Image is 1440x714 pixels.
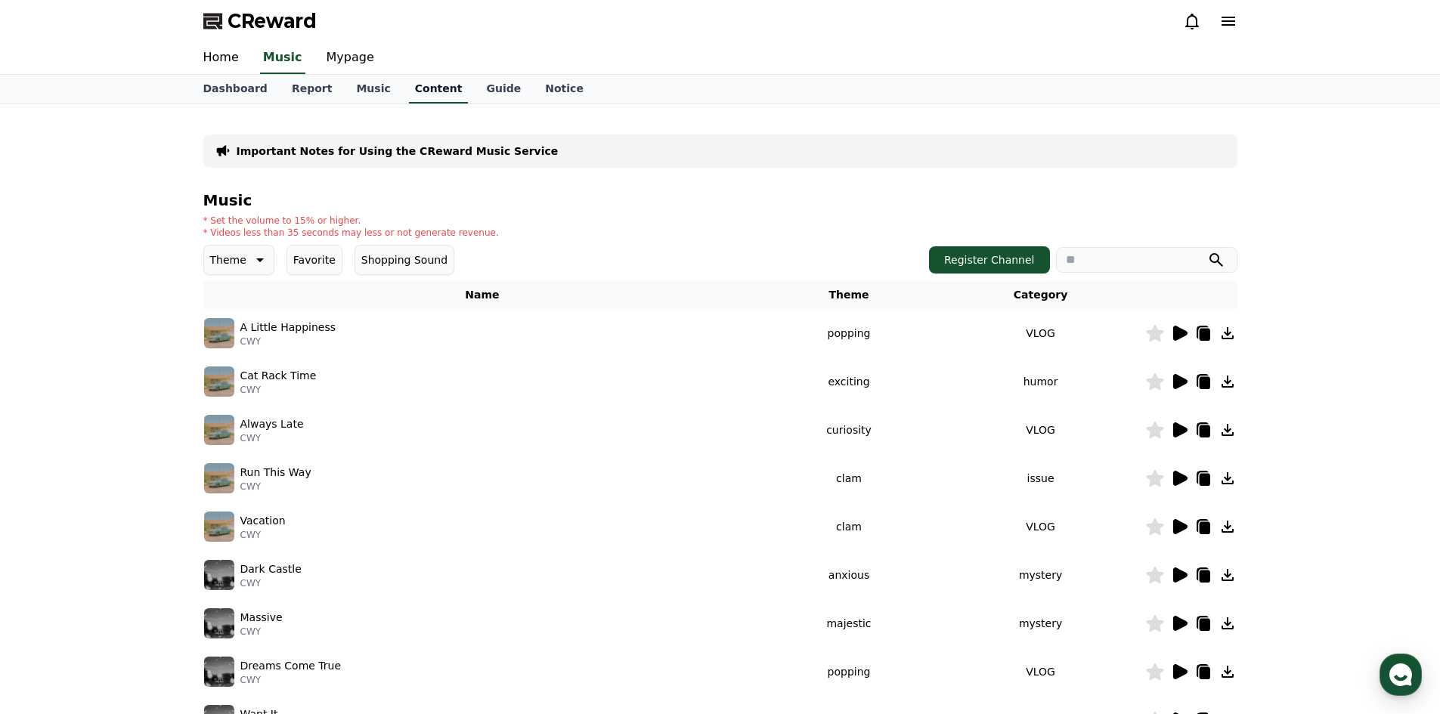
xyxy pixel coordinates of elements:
a: CReward [203,9,317,33]
img: music [204,608,234,638]
p: CWY [240,577,302,589]
td: VLOG [937,648,1145,696]
a: Guide [474,75,533,104]
p: * Videos less than 35 seconds may less or not generate revenue. [203,227,499,239]
a: Music [344,75,402,104]
p: * Set the volume to 15% or higher. [203,215,499,227]
p: CWY [240,432,304,444]
a: Notice [533,75,596,104]
p: Cat Rack Time [240,368,317,384]
td: mystery [937,551,1145,599]
th: Category [937,281,1145,309]
p: CWY [240,384,317,396]
th: Name [203,281,762,309]
button: Shopping Sound [355,245,454,275]
p: CWY [240,626,283,638]
td: majestic [761,599,936,648]
td: mystery [937,599,1145,648]
img: music [204,318,234,348]
p: Run This Way [240,465,311,481]
p: Dark Castle [240,561,302,577]
td: popping [761,309,936,357]
span: Settings [224,502,261,514]
a: Home [5,479,100,517]
h4: Music [203,192,1237,209]
img: music [204,366,234,397]
td: clam [761,502,936,551]
img: music [204,415,234,445]
p: CWY [240,674,342,686]
button: Favorite [286,245,342,275]
span: Messages [125,502,170,515]
span: CReward [228,9,317,33]
a: Dashboard [191,75,280,104]
p: Theme [210,249,246,270]
button: Theme [203,245,274,275]
p: Always Late [240,416,304,432]
td: clam [761,454,936,502]
td: curiosity [761,406,936,454]
button: Register Channel [929,246,1050,274]
p: Vacation [240,513,286,529]
img: music [204,657,234,687]
p: CWY [240,481,311,493]
th: Theme [761,281,936,309]
a: Important Notes for Using the CReward Music Service [237,144,559,159]
td: popping [761,648,936,696]
p: Massive [240,610,283,626]
td: VLOG [937,309,1145,357]
a: Report [280,75,345,104]
img: music [204,463,234,493]
td: exciting [761,357,936,406]
a: Messages [100,479,195,517]
td: anxious [761,551,936,599]
img: music [204,512,234,542]
a: Home [191,42,251,74]
td: issue [937,454,1145,502]
p: Dreams Come True [240,658,342,674]
a: Settings [195,479,290,517]
p: CWY [240,529,286,541]
p: A Little Happiness [240,320,336,335]
span: Home [39,502,65,514]
img: music [204,560,234,590]
a: Music [260,42,305,74]
td: VLOG [937,502,1145,551]
a: Mypage [314,42,386,74]
p: CWY [240,335,336,348]
td: VLOG [937,406,1145,454]
a: Content [409,75,469,104]
td: humor [937,357,1145,406]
